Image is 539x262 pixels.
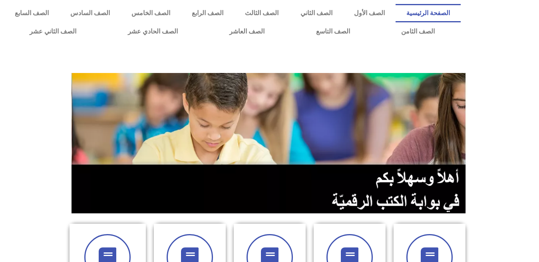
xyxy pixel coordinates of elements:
[60,4,121,22] a: الصف السادس
[4,4,60,22] a: الصف السابع
[4,22,102,41] a: الصف الثاني عشر
[290,22,376,41] a: الصف التاسع
[234,4,289,22] a: الصف الثالث
[102,22,204,41] a: الصف الحادي عشر
[121,4,181,22] a: الصف الخامس
[204,22,290,41] a: الصف العاشر
[396,4,461,22] a: الصفحة الرئيسية
[343,4,396,22] a: الصف الأول
[290,4,343,22] a: الصف الثاني
[181,4,234,22] a: الصف الرابع
[376,22,461,41] a: الصف الثامن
